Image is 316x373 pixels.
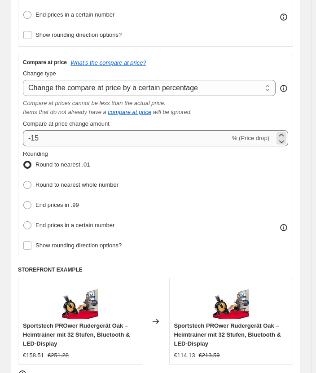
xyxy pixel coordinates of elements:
[35,181,118,188] span: Round to nearest whole number
[35,222,114,228] span: End prices in a certain number
[35,31,122,38] span: Show rounding direction options?
[213,283,249,319] img: 71GwNP2XC9L_80x.jpg
[23,70,56,77] span: Change type
[35,242,122,249] span: Show rounding direction options?
[108,109,151,115] button: compare at price
[232,135,269,141] span: % (Price drop)
[23,109,106,115] i: Items that do not already have a
[153,109,192,115] i: will be ignored.
[23,120,110,127] span: Compare at price change amount
[35,11,114,18] span: End prices in a certain number
[35,161,90,168] span: Round to nearest .01
[23,351,44,360] div: €158.51
[62,283,98,319] img: 71GwNP2XC9L_80x.jpg
[23,59,67,66] h3: Compare at price
[35,202,79,208] span: End prices in .99
[174,322,281,347] span: Sportstech PROwer Rudergerät Oak – Heimtrainer mit 32 Stufen, Bluetooth & LED-Display
[23,130,230,146] input: -15
[70,59,146,66] button: What's the compare at price?
[48,351,69,360] strike: €251.28
[23,150,48,157] span: Rounding
[23,322,130,347] span: Sportstech PROwer Rudergerät Oak – Heimtrainer mit 32 Stufen, Bluetooth & LED-Display
[199,351,220,360] strike: €213.59
[23,100,166,106] i: Compare at prices cannot be less than the actual price.
[279,84,288,93] div: help
[174,351,195,360] div: €114.13
[18,266,293,273] h6: STOREFRONT EXAMPLE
